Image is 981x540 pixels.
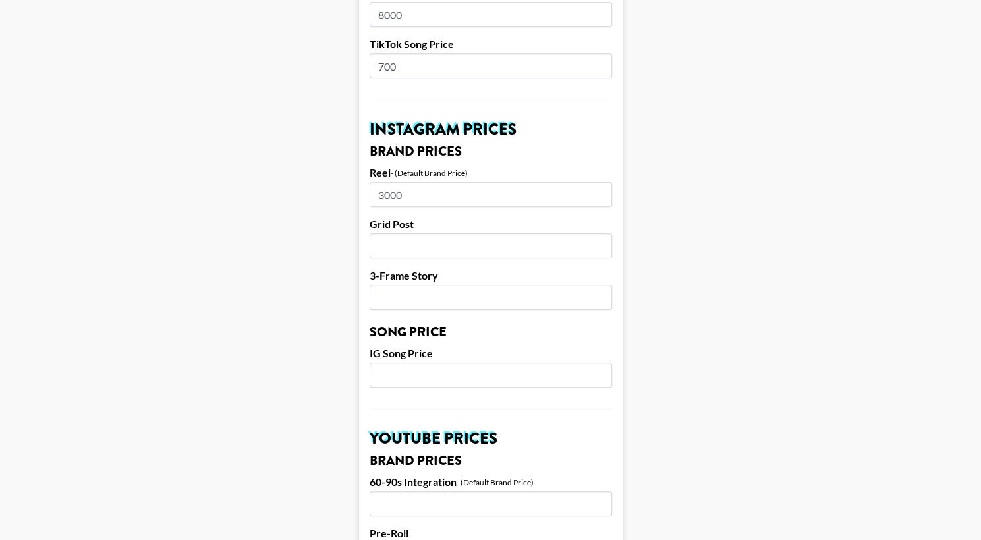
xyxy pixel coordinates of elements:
[370,326,612,339] h3: Song Price
[457,477,534,487] div: - (Default Brand Price)
[391,168,468,178] div: - (Default Brand Price)
[370,269,612,282] label: 3-Frame Story
[370,218,612,231] label: Grid Post
[370,121,612,137] h2: Instagram Prices
[370,347,612,360] label: IG Song Price
[370,166,391,179] label: Reel
[370,454,612,467] h3: Brand Prices
[370,475,457,489] label: 60-90s Integration
[370,527,612,540] label: Pre-Roll
[370,431,612,446] h2: YouTube Prices
[370,38,612,51] label: TikTok Song Price
[370,145,612,158] h3: Brand Prices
